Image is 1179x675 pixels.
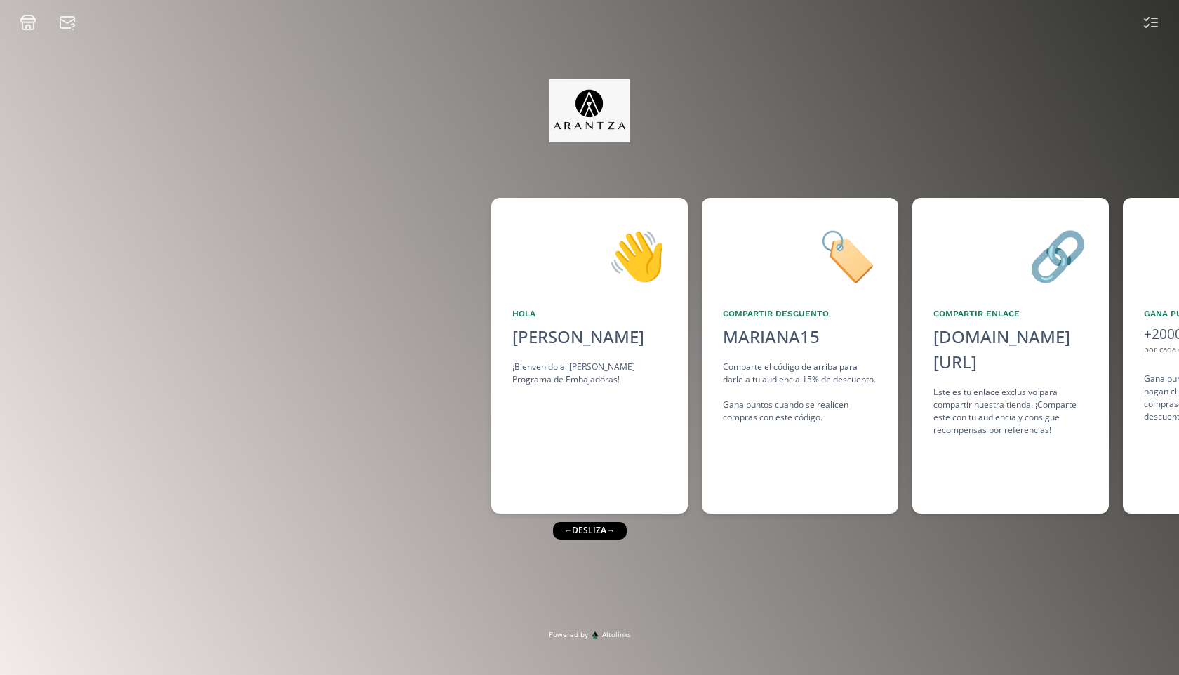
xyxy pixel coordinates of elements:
div: MARIANA15 [723,324,820,349]
div: [PERSON_NAME] [512,324,667,349]
div: ¡Bienvenido al [PERSON_NAME] Programa de Embajadoras! [512,361,667,386]
div: 🔗 [933,219,1088,290]
div: Este es tu enlace exclusivo para compartir nuestra tienda. ¡Comparte este con tu audiencia y cons... [933,386,1088,436]
span: Powered by [549,629,588,640]
span: Altolinks [602,629,631,640]
img: favicon-32x32.png [592,631,599,639]
div: Hola [512,307,667,320]
div: Comparte el código de arriba para darle a tu audiencia 15% de descuento. Gana puntos cuando se re... [723,361,877,424]
div: ← desliza → [552,522,626,539]
img: jpq5Bx5xx2a5 [549,79,631,142]
div: [DOMAIN_NAME][URL] [933,324,1088,375]
div: 👋 [512,219,667,290]
div: 🏷️ [723,219,877,290]
div: Compartir Descuento [723,307,877,320]
div: Compartir Enlace [933,307,1088,320]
